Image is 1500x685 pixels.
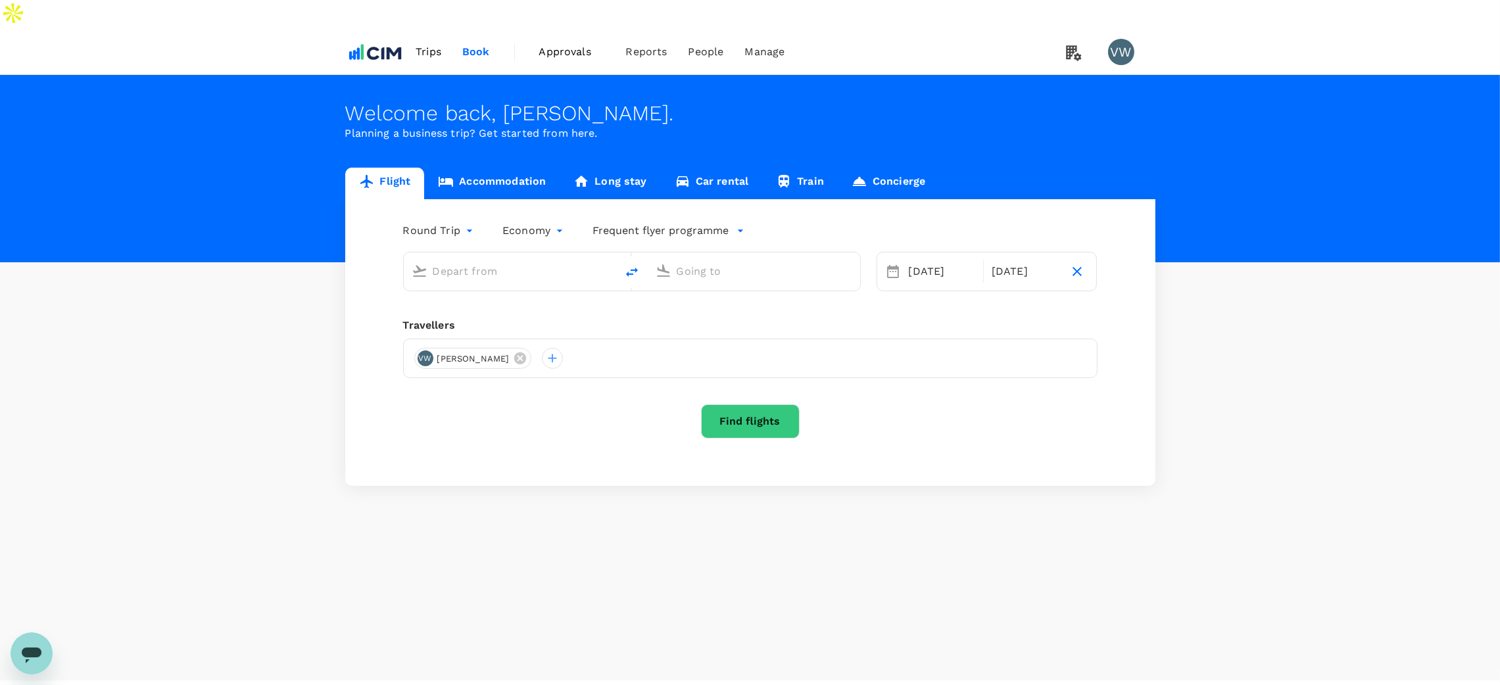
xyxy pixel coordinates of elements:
[502,220,566,241] div: Economy
[345,168,425,199] a: Flight
[403,220,477,241] div: Round Trip
[661,168,763,199] a: Car rental
[429,352,518,366] span: [PERSON_NAME]
[529,30,616,74] a: Approvals
[405,30,452,74] a: Trips
[744,44,785,60] span: Manage
[626,44,667,60] span: Reports
[593,223,729,239] p: Frequent flyer programme
[677,261,833,281] input: Going to
[345,126,1155,141] p: Planning a business trip? Get started from here.
[403,318,1098,333] div: Travellers
[607,270,610,272] button: Open
[560,168,660,199] a: Long stay
[904,258,980,285] div: [DATE]
[452,30,500,74] a: Book
[424,168,560,199] a: Accommodation
[539,44,605,60] span: Approvals
[345,101,1155,126] div: Welcome back , [PERSON_NAME] .
[414,348,532,369] div: VW[PERSON_NAME]
[345,37,406,66] img: CIM ENVIRONMENTAL PTY LTD
[851,270,854,272] button: Open
[462,44,490,60] span: Book
[593,223,744,239] button: Frequent flyer programme
[616,256,648,288] button: delete
[701,404,800,438] button: Find flights
[1108,39,1134,65] div: VW
[689,44,724,60] span: People
[986,258,1063,285] div: [DATE]
[418,350,433,366] div: VW
[762,168,838,199] a: Train
[838,168,939,199] a: Concierge
[416,44,441,60] span: Trips
[433,261,589,281] input: Depart from
[11,632,53,674] iframe: Button to launch messaging window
